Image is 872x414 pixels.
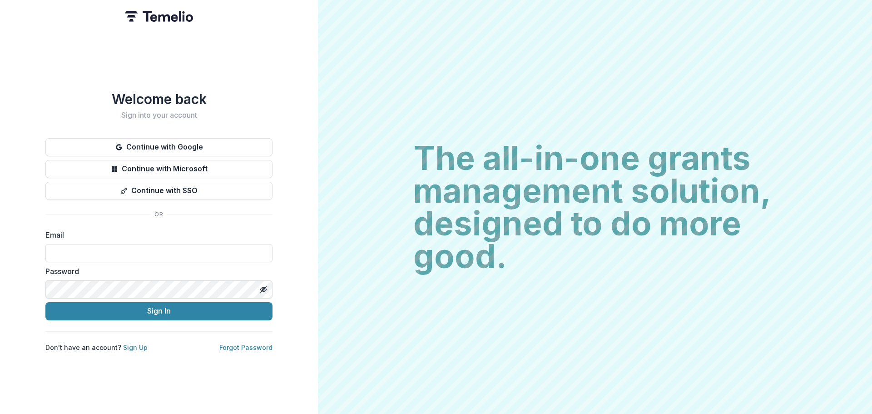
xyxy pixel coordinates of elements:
p: Don't have an account? [45,343,148,352]
img: Temelio [125,11,193,22]
button: Toggle password visibility [256,282,271,297]
a: Sign Up [123,344,148,351]
button: Continue with SSO [45,182,272,200]
button: Continue with Microsoft [45,160,272,178]
label: Password [45,266,267,277]
h2: Sign into your account [45,111,272,120]
button: Continue with Google [45,138,272,156]
label: Email [45,229,267,240]
button: Sign In [45,302,272,320]
h1: Welcome back [45,91,272,107]
a: Forgot Password [219,344,272,351]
